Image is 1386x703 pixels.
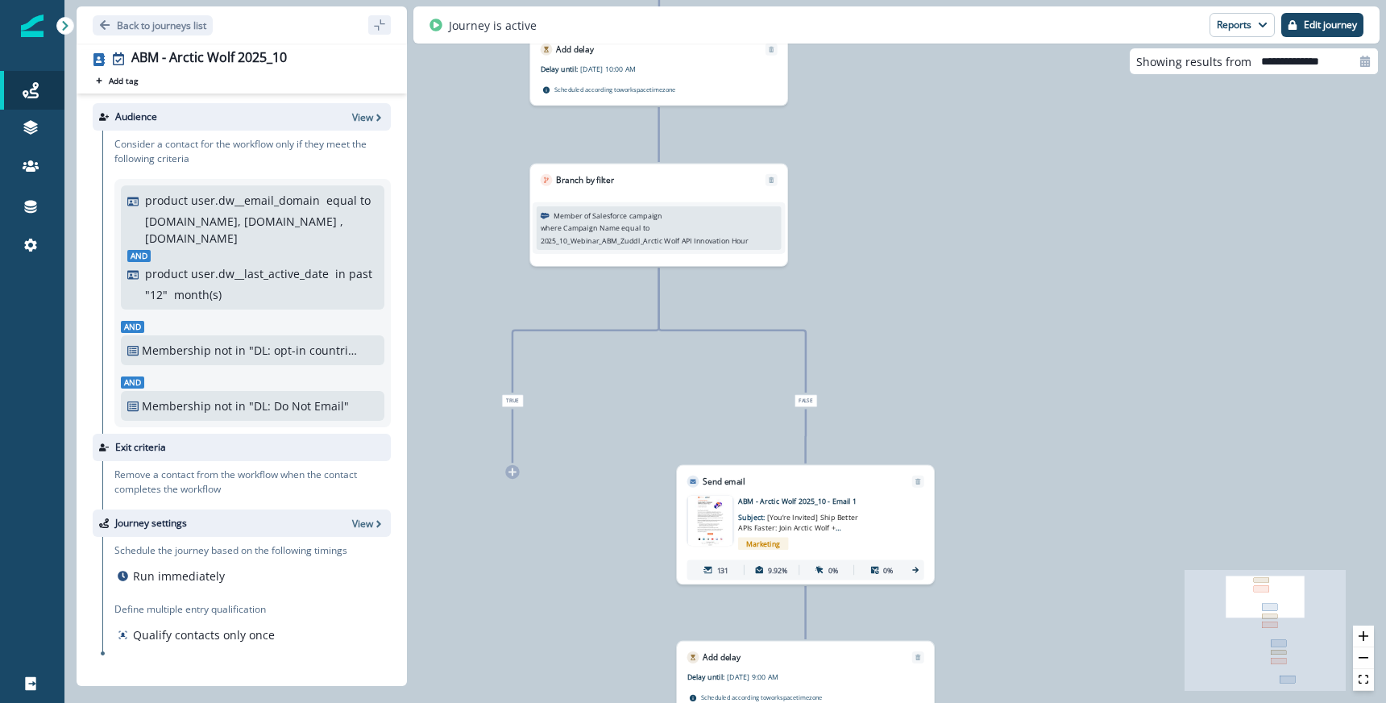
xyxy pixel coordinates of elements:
button: Add tag [93,74,141,87]
p: equal to [326,192,371,209]
img: email asset unavailable [688,496,732,546]
p: Member of Salesforce campaign [554,210,662,221]
g: Edge from ca2df655-53be-47a3-8b22-ee2931d6c74c to node-edge-labelaf1c4dac-2f33-449b-9113-9a4ad80d... [512,268,659,393]
img: Inflection [21,15,44,37]
p: Journey is active [449,17,537,34]
p: 0% [883,564,893,575]
p: Membership [142,397,211,414]
p: Run immediately [133,568,225,584]
button: zoom out [1353,647,1374,669]
button: sidebar collapse toggle [368,15,391,35]
p: Define multiple entry qualification [114,602,278,617]
p: [DATE] 10:00 AM [580,64,706,74]
button: Reports [1210,13,1275,37]
button: View [352,517,384,530]
div: Send emailRemoveemail asset unavailableABM - Arctic Wolf 2025_10 - Email 1Subject: [You’re Invite... [676,465,934,584]
p: product user.dw__email_domain [145,192,320,209]
div: Branch by filterRemoveMember of Salesforce campaignwhereCampaign Nameequal to2025_10_Webinar_ABM_... [529,164,787,267]
button: fit view [1353,669,1374,691]
span: True [502,394,524,407]
div: ABM - Arctic Wolf 2025_10 [131,50,287,68]
g: Edge from ca2df655-53be-47a3-8b22-ee2931d6c74c to node-edge-label025204f8-26f7-4b01-b001-56d53168... [659,268,806,393]
p: Membership [142,342,211,359]
p: Back to journeys list [117,19,206,32]
p: Remove a contact from the workflow when the contact completes the workflow [114,468,391,497]
span: And [127,250,151,262]
button: View [352,110,384,124]
p: Scheduled according to workspace timezone [701,692,823,701]
p: 131 [717,564,729,575]
button: Go back [93,15,213,35]
p: 0% [828,564,838,575]
p: not in [214,342,246,359]
p: View [352,110,373,124]
p: 9.92% [768,564,788,575]
p: [DATE] 9:00 AM [727,672,853,682]
p: Send email [703,476,745,488]
p: "DL: opt-in countries + country = blank" [249,342,357,359]
p: Scheduled according to workspace timezone [554,84,676,94]
button: Edit journey [1281,13,1363,37]
p: Exit criteria [115,440,166,455]
span: And [121,376,144,389]
p: Add delay [703,651,740,663]
p: [DOMAIN_NAME], [DOMAIN_NAME] , [DOMAIN_NAME] [145,213,374,247]
p: Delay until: [541,64,581,74]
p: 2025_10_Webinar_ABM_Zuddl_Arctic Wolf API Innovation Hour [541,235,749,246]
button: zoom in [1353,626,1374,647]
p: Delay until: [687,672,728,682]
p: not in [214,397,246,414]
p: Edit journey [1304,19,1357,31]
p: View [352,517,373,530]
p: Schedule the journey based on the following timings [114,543,347,558]
span: Marketing [738,537,788,550]
p: ABM - Arctic Wolf 2025_10 - Email 1 [738,496,898,506]
p: Qualify contacts only once [133,626,275,643]
span: [You’re Invited] Ship Better APIs Faster: Join Arctic Wolf + Postman API Innovation Hour - Virtual [738,513,857,554]
p: Subject: [738,506,864,534]
p: Audience [115,110,157,124]
p: "DL: Do Not Email" [249,397,357,414]
p: Campaign Name [563,223,620,233]
p: where [541,223,562,233]
p: Branch by filter [556,174,614,186]
p: Journey settings [115,516,187,530]
p: Consider a contact for the workflow only if they meet the following criteria [114,137,391,166]
p: product user.dw__last_active_date [145,265,329,282]
div: False [709,394,902,407]
p: in past [335,265,372,282]
p: equal to [621,223,649,233]
p: " 12 " [145,286,168,303]
div: True [416,394,608,407]
div: Add delayRemoveDelay until:[DATE] 10:00 AMScheduled according toworkspacetimezone [529,33,787,106]
p: Showing results from [1136,53,1251,70]
span: And [121,321,144,333]
p: month(s) [174,286,222,303]
p: Add tag [109,76,138,85]
span: False [795,394,817,407]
